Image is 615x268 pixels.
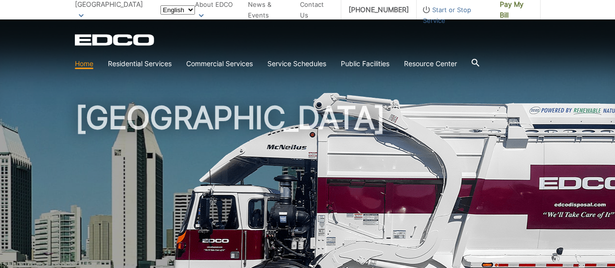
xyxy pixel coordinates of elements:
a: EDCD logo. Return to the homepage. [75,34,156,46]
a: Service Schedules [267,58,326,69]
a: Commercial Services [186,58,253,69]
a: Residential Services [108,58,172,69]
a: Public Facilities [341,58,389,69]
select: Select a language [160,5,195,15]
a: Resource Center [404,58,457,69]
a: Home [75,58,93,69]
